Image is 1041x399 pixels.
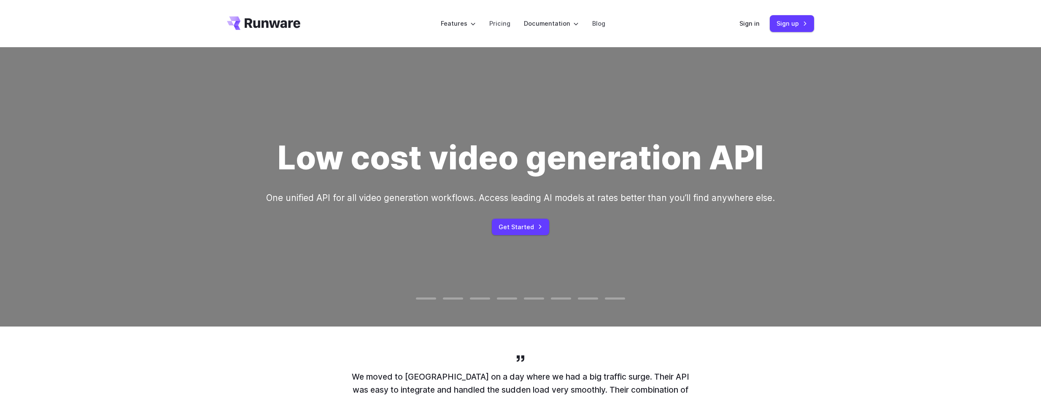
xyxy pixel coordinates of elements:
a: Blog [592,19,605,28]
a: Go to / [227,16,300,30]
a: Sign in [739,19,760,28]
a: Get Started [492,219,549,235]
p: One unified API for all video generation workflows. Access leading AI models at rates better than... [266,191,775,205]
a: Pricing [489,19,510,28]
label: Documentation [524,19,579,28]
h1: Low cost video generation API [278,139,764,177]
a: Sign up [770,15,814,32]
label: Features [441,19,476,28]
